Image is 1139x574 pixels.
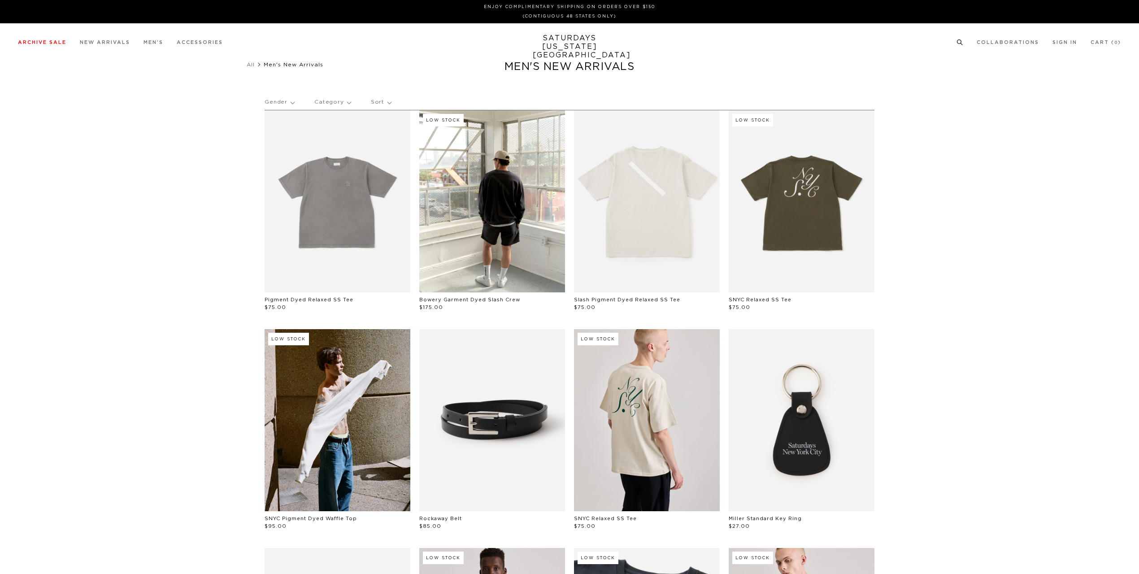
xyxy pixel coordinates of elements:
a: Sign In [1052,40,1077,45]
a: Rockaway Belt [419,516,462,521]
div: Low Stock [732,114,773,126]
div: Low Stock [578,552,618,564]
p: Gender [265,92,294,113]
a: Archive Sale [18,40,66,45]
a: New Arrivals [80,40,130,45]
a: SATURDAYS[US_STATE][GEOGRAPHIC_DATA] [533,34,607,60]
span: $75.00 [574,524,596,529]
a: Slash Pigment Dyed Relaxed SS Tee [574,297,680,302]
a: SNYC Pigment Dyed Waffle Top [265,516,357,521]
small: 0 [1114,41,1118,45]
a: Collaborations [977,40,1039,45]
a: Cart (0) [1091,40,1121,45]
a: SNYC Relaxed SS Tee [574,516,637,521]
a: SNYC Relaxed SS Tee [729,297,791,302]
a: Accessories [177,40,223,45]
p: (Contiguous 48 States Only) [22,13,1117,20]
span: $85.00 [419,524,441,529]
a: Men's [143,40,163,45]
div: Low Stock [423,114,464,126]
p: Enjoy Complimentary Shipping on Orders Over $150 [22,4,1117,10]
a: Bowery Garment Dyed Slash Crew [419,297,520,302]
div: Low Stock [268,333,309,345]
div: Low Stock [578,333,618,345]
a: All [247,62,255,67]
span: $75.00 [265,305,286,310]
span: Men's New Arrivals [264,62,323,67]
div: Low Stock [423,552,464,564]
span: $75.00 [574,305,596,310]
a: Pigment Dyed Relaxed SS Tee [265,297,353,302]
span: $75.00 [729,305,750,310]
a: Miller Standard Key Ring [729,516,802,521]
span: $175.00 [419,305,443,310]
span: $95.00 [265,524,287,529]
div: Low Stock [732,552,773,564]
p: Category [314,92,351,113]
p: Sort [371,92,391,113]
span: $27.00 [729,524,750,529]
